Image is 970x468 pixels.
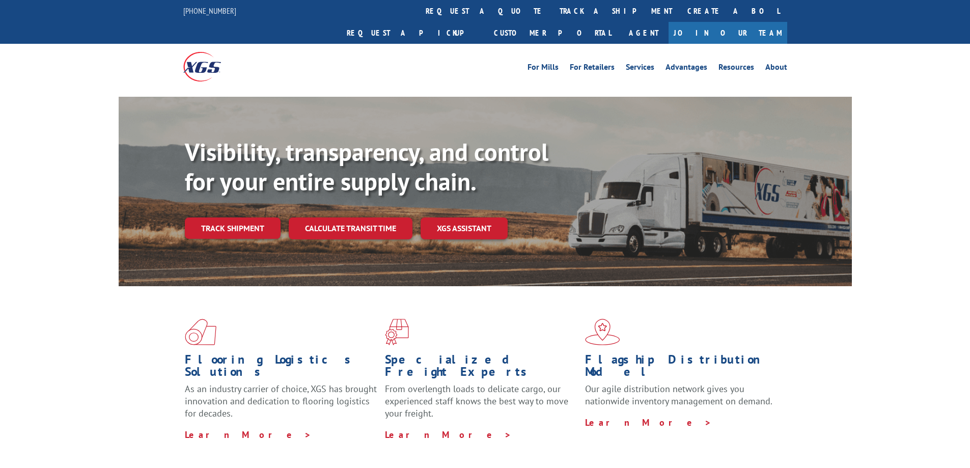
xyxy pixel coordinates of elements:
a: Join Our Team [669,22,787,44]
h1: Flooring Logistics Solutions [185,353,377,383]
a: Services [626,63,654,74]
b: Visibility, transparency, and control for your entire supply chain. [185,136,548,197]
h1: Specialized Freight Experts [385,353,577,383]
span: As an industry carrier of choice, XGS has brought innovation and dedication to flooring logistics... [185,383,377,419]
p: From overlength loads to delicate cargo, our experienced staff knows the best way to move your fr... [385,383,577,428]
img: xgs-icon-flagship-distribution-model-red [585,319,620,345]
a: Learn More > [185,429,312,441]
a: About [765,63,787,74]
a: Request a pickup [339,22,486,44]
a: Advantages [666,63,707,74]
a: Track shipment [185,217,281,239]
h1: Flagship Distribution Model [585,353,778,383]
a: [PHONE_NUMBER] [183,6,236,16]
a: Customer Portal [486,22,619,44]
a: Calculate transit time [289,217,412,239]
a: Learn More > [385,429,512,441]
a: XGS ASSISTANT [421,217,508,239]
span: Our agile distribution network gives you nationwide inventory management on demand. [585,383,772,407]
a: For Retailers [570,63,615,74]
a: Agent [619,22,669,44]
a: For Mills [528,63,559,74]
a: Resources [718,63,754,74]
a: Learn More > [585,417,712,428]
img: xgs-icon-total-supply-chain-intelligence-red [185,319,216,345]
img: xgs-icon-focused-on-flooring-red [385,319,409,345]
